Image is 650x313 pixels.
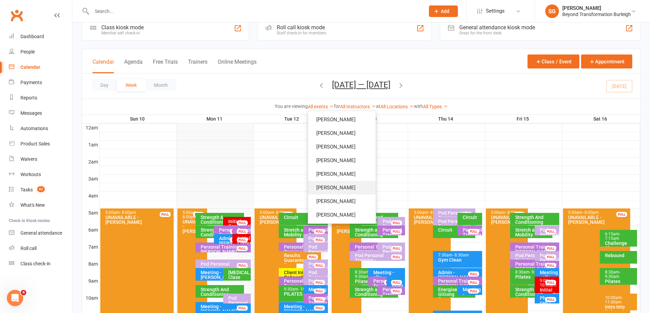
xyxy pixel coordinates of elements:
div: Personal Training - [PERSON_NAME] [308,228,327,247]
a: [PERSON_NAME] [308,126,376,140]
a: Product Sales [9,136,72,152]
div: Great for the front desk [459,31,535,35]
div: [MEDICAL_DATA] Class [228,270,249,280]
div: PILATES [284,292,320,296]
div: Rebound [605,253,636,258]
div: FULL [314,306,325,311]
span: - 7:15am [605,232,620,241]
div: Class kiosk mode [101,24,144,31]
div: General attendance kiosk mode [459,24,535,31]
strong: with [414,104,423,109]
strong: at [376,104,380,109]
div: Circuit [462,215,481,220]
div: SG [545,4,559,18]
span: Settings [486,3,505,19]
div: Strength and Conditioning [355,228,397,237]
div: Pod Personal Training - [PERSON_NAME] [382,245,404,268]
a: People [9,44,72,60]
a: What's New [9,198,72,213]
div: FULL [461,212,472,217]
div: Strength and Conditioning (incl Rebounder) [515,287,551,306]
div: Payments [20,80,42,85]
div: FULL [391,288,402,294]
a: All events [308,104,334,109]
div: Energise You - GiGong Exercises [438,287,474,301]
span: - 8:00pm [428,210,445,215]
div: Pilates [515,275,551,279]
button: Week [117,79,145,91]
div: FULL [545,297,556,302]
span: - 8:00pm [183,210,198,219]
div: Admin [PERSON_NAME] [219,236,243,246]
button: Appointment [581,54,632,68]
div: 10:00am [605,296,636,304]
div: FULL [314,237,325,242]
div: Pod Personal Training - [PERSON_NAME] [438,219,474,233]
div: Challenge Class (challengers only) [605,241,636,260]
div: Class check-in [20,261,50,266]
div: Personal Training - [PERSON_NAME] [462,228,481,247]
div: Meeting - [PERSON_NAME] [PERSON_NAME] elle [462,287,481,311]
div: 8:30am [515,270,551,275]
div: Stretch and Mobility [284,228,320,237]
div: Personal Training - [PERSON_NAME] [237,228,249,247]
div: FULL [468,229,479,234]
div: FULL [545,280,556,285]
div: Initial Consultation - [PERSON_NAME] [539,287,558,307]
div: FULL [545,263,556,268]
th: Tue 12 [254,115,331,123]
div: FULL [391,254,402,260]
div: FULL [468,288,479,294]
input: Search... [90,6,420,16]
div: Pod Personal Training - [PERSON_NAME], [PERSON_NAME] [515,253,551,272]
a: Dashboard [9,29,72,44]
div: Staff check-in for members [277,31,326,35]
a: All Locations [380,104,414,109]
div: Pod Personal Training - [PERSON_NAME][GEOGRAPHIC_DATA] [308,262,327,290]
a: Automations [9,121,72,136]
div: Pilates [355,279,378,284]
div: FULL [468,280,479,285]
div: Pod Personal Training - [PERSON_NAME] [200,262,249,276]
div: Roll call kiosk mode [277,24,326,31]
div: Pod Personal Training - [PERSON_NAME] [308,236,327,260]
span: - 11:00am [605,295,623,304]
button: Free Trials [153,59,178,73]
div: 6:15am [605,232,636,241]
div: FULL [237,229,248,234]
div: Personal Training - [PERSON_NAME] [515,245,558,254]
div: FULL [545,229,556,234]
div: Pod Personal Training - [PERSON_NAME], [PERSON_NAME] [355,253,404,272]
div: Initial Consultation - [PERSON_NAME] [228,219,249,238]
th: 5am [82,208,99,217]
div: Admin - [PERSON_NAME] [438,270,481,280]
div: FULL [237,263,248,268]
div: Phone call - [PERSON_NAME] [539,296,558,310]
div: Product Sales [20,141,50,146]
button: Day [92,79,117,91]
button: Online Meetings [218,59,257,73]
div: 5:00am [259,210,295,215]
th: Sun 10 [99,115,176,123]
div: Strength And Conditioning [200,287,243,297]
div: 5:00am [414,210,450,215]
div: FULL [314,263,325,268]
div: Circuit [438,228,474,232]
div: Member self check-in [101,31,144,35]
div: Stretch and Mobility [515,228,551,237]
a: All Types [423,104,448,109]
div: 9:00am [539,279,558,287]
div: Strength & Conditioning [200,228,224,237]
span: Add [441,9,449,14]
span: - 8:00pm [120,210,136,215]
div: Personal Training - [PERSON_NAME] [382,228,404,247]
a: Clubworx [8,7,25,24]
div: FULL [391,220,402,225]
div: Pod Personal Training - [PERSON_NAME], [PERSON_NAME] [438,210,474,230]
a: [PERSON_NAME] [308,208,376,222]
span: - 9:30am [605,270,620,279]
div: FULL [230,237,241,242]
div: Meeting - elle, [PERSON_NAME] [373,270,404,284]
iframe: Intercom live chat [7,290,23,306]
button: [DATE] — [DATE] [332,80,390,90]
